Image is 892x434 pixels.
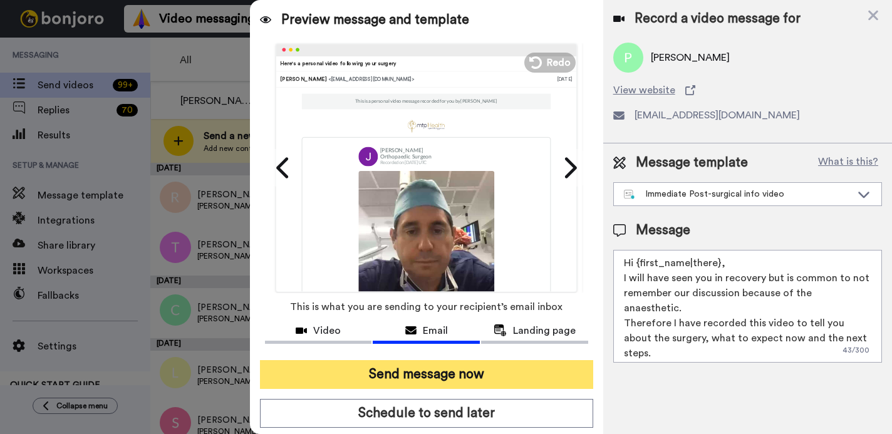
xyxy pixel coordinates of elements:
textarea: Hi {first_name|there}, I will have seen you in recovery but is common to not remember our discuss... [613,250,882,363]
p: [PERSON_NAME] [380,147,432,153]
img: AATXAJyg8ucWaqR3qXsjqopWeOisTT1W69xcs-1Qe9aC=s96-c [358,147,378,166]
button: What is this? [814,153,882,172]
span: Video [313,323,341,338]
button: Send message now [260,360,593,389]
img: nextgen-template.svg [624,190,636,200]
span: Landing page [513,323,576,338]
img: Z [358,170,494,306]
span: This is what you are sending to your recipient’s email inbox [290,293,563,321]
div: Immediate Post-surgical info video [624,188,851,200]
div: [PERSON_NAME] [280,75,557,83]
span: Message [636,221,690,240]
span: Email [423,323,448,338]
p: This is a personal video message recorded for you by [PERSON_NAME] [355,98,497,105]
p: Orthopaedic Surgeon [380,153,432,160]
button: Schedule to send later [260,399,593,428]
img: a97285ef-e72e-44f2-b1ca-7aeecc5a3e77 [407,119,445,133]
span: View website [613,83,675,98]
span: Message template [636,153,748,172]
div: [DATE] [557,75,573,83]
span: [EMAIL_ADDRESS][DOMAIN_NAME] [635,108,800,123]
a: View website [613,83,882,98]
p: Recorded on [DATE] UTC [380,159,432,165]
